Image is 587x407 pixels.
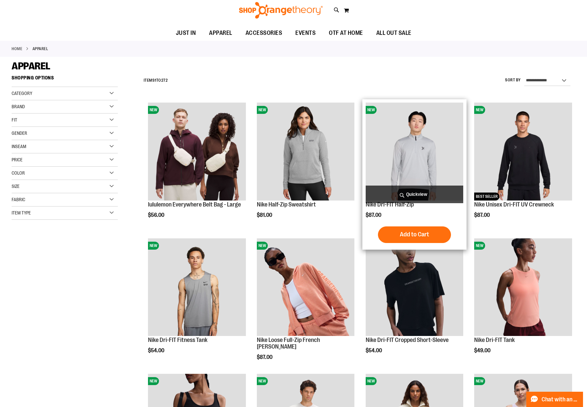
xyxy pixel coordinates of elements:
span: EVENTS [295,26,316,41]
span: NEW [366,377,377,385]
span: Brand [12,104,25,109]
div: product [471,235,575,370]
a: Nike Dri-FIT Tank [474,337,515,343]
a: Nike Dri-FIT Fitness Tank [148,337,207,343]
span: NEW [366,106,377,114]
a: Nike Unisex Dri-FIT UV CrewneckNEWBEST SELLER [474,103,572,202]
span: Size [12,184,20,189]
span: BEST SELLER [474,193,499,201]
span: APPAREL [209,26,232,41]
a: Home [12,46,22,52]
img: Nike Dri-FIT Tank [474,238,572,336]
a: Nike Loose Full-Zip French [PERSON_NAME] [257,337,320,350]
a: Nike Half-Zip SweatshirtNEW [257,103,355,202]
a: Nike Half-Zip Sweatshirt [257,201,316,208]
a: Nike Loose Full-Zip French Terry HoodieNEW [257,238,355,337]
span: NEW [257,242,268,250]
label: Sort By [505,77,521,83]
span: $56.00 [148,212,165,218]
a: Nike Unisex Dri-FIT UV Crewneck [474,201,554,208]
button: Add to Cart [378,226,451,243]
span: APPAREL [12,60,50,72]
a: Nike Dri-FIT Cropped Short-Sleeve [366,337,449,343]
span: 272 [161,78,168,83]
span: NEW [474,242,485,250]
img: Nike Dri-FIT Fitness Tank [148,238,246,336]
span: $49.00 [474,348,491,354]
span: $81.00 [257,212,273,218]
div: product [254,235,358,377]
button: Chat with an Expert [526,392,583,407]
strong: Shopping Options [12,72,118,87]
a: Nike Dri-FIT TankNEW [474,238,572,337]
a: lululemon Everywhere Belt Bag - Large [148,201,241,208]
span: Item Type [12,210,31,215]
span: NEW [257,106,268,114]
span: ALL OUT SALE [376,26,411,41]
span: Add to Cart [400,231,429,238]
span: Color [12,170,25,176]
div: product [362,235,467,370]
span: NEW [148,377,159,385]
img: lululemon Everywhere Belt Bag - Large [148,103,246,201]
a: Quickview [366,186,464,203]
span: Price [12,157,23,162]
div: product [145,235,249,370]
span: JUST IN [176,26,196,41]
strong: APPAREL [33,46,48,52]
span: OTF AT HOME [329,26,363,41]
span: NEW [148,106,159,114]
a: Nike Dri-FIT Fitness TankNEW [148,238,246,337]
span: Fit [12,117,17,122]
span: $87.00 [366,212,382,218]
span: Gender [12,130,27,136]
img: Nike Dri-FIT Cropped Short-Sleeve [366,238,464,336]
span: $87.00 [257,354,273,360]
span: Fabric [12,197,25,202]
img: Nike Loose Full-Zip French Terry Hoodie [257,238,355,336]
span: $54.00 [366,348,383,354]
div: product [471,99,575,235]
a: Nike Dri-FIT Half-ZipNEW [366,103,464,202]
h2: Items to [144,75,168,86]
span: NEW [148,242,159,250]
span: NEW [474,106,485,114]
span: Chat with an Expert [542,396,579,403]
div: product [254,99,358,235]
span: Category [12,91,32,96]
a: Nike Dri-FIT Cropped Short-SleeveNEW [366,238,464,337]
a: Nike Dri-FIT Half-Zip [366,201,414,208]
div: product [145,99,249,235]
div: product [362,99,467,249]
img: Nike Half-Zip Sweatshirt [257,103,355,201]
span: Inseam [12,144,26,149]
img: Nike Unisex Dri-FIT UV Crewneck [474,103,572,201]
img: Shop Orangetheory [238,2,324,19]
span: NEW [474,377,485,385]
span: NEW [257,377,268,385]
span: $87.00 [474,212,491,218]
span: ACCESSORIES [246,26,282,41]
a: lululemon Everywhere Belt Bag - LargeNEW [148,103,246,202]
span: 1 [155,78,156,83]
img: Nike Dri-FIT Half-Zip [366,103,464,201]
span: $54.00 [148,348,165,354]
